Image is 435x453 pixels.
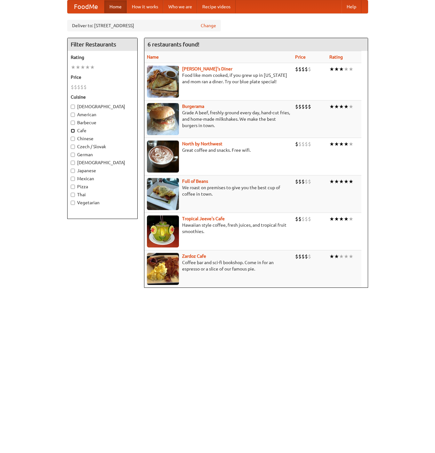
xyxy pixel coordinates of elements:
[76,64,80,71] li: ★
[71,191,134,198] label: Thai
[342,0,361,13] a: Help
[305,141,308,148] li: $
[298,253,302,260] li: $
[329,103,334,110] li: ★
[147,103,179,135] img: burgerama.jpg
[298,141,302,148] li: $
[182,66,232,71] b: [PERSON_NAME]'s Diner
[147,72,290,85] p: Food like mom cooked, if you grew up in [US_STATE] and mom ran a diner. Try our blue plate special!
[71,177,75,181] input: Mexican
[302,253,305,260] li: $
[308,103,311,110] li: $
[302,141,305,148] li: $
[85,64,90,71] li: ★
[308,178,311,185] li: $
[344,103,349,110] li: ★
[71,105,75,109] input: [DEMOGRAPHIC_DATA]
[349,141,353,148] li: ★
[71,94,134,100] h5: Cuisine
[302,103,305,110] li: $
[182,141,222,146] a: North by Northwest
[182,104,204,109] a: Burgerama
[349,178,353,185] li: ★
[147,253,179,285] img: zardoz.jpg
[71,169,75,173] input: Japanese
[298,103,302,110] li: $
[71,175,134,182] label: Mexican
[197,0,236,13] a: Recipe videos
[71,84,74,91] li: $
[104,0,127,13] a: Home
[295,253,298,260] li: $
[71,201,75,205] input: Vegetarian
[334,66,339,73] li: ★
[295,54,306,60] a: Price
[339,178,344,185] li: ★
[182,254,206,259] b: Zardoz Cafe
[305,253,308,260] li: $
[201,22,216,29] a: Change
[147,147,290,153] p: Great coffee and snacks. Free wifi.
[71,127,134,134] label: Cafe
[71,54,134,61] h5: Rating
[344,178,349,185] li: ★
[74,84,77,91] li: $
[71,103,134,110] label: [DEMOGRAPHIC_DATA]
[71,153,75,157] input: German
[147,178,179,210] img: beans.jpg
[295,103,298,110] li: $
[295,178,298,185] li: $
[305,178,308,185] li: $
[334,253,339,260] li: ★
[334,178,339,185] li: ★
[302,215,305,222] li: $
[339,66,344,73] li: ★
[329,66,334,73] li: ★
[349,66,353,73] li: ★
[71,159,134,166] label: [DEMOGRAPHIC_DATA]
[329,54,343,60] a: Rating
[295,66,298,73] li: $
[71,185,75,189] input: Pizza
[339,253,344,260] li: ★
[344,141,349,148] li: ★
[71,161,75,165] input: [DEMOGRAPHIC_DATA]
[71,183,134,190] label: Pizza
[71,151,134,158] label: German
[329,215,334,222] li: ★
[71,64,76,71] li: ★
[71,74,134,80] h5: Price
[71,145,75,149] input: Czech / Slovak
[77,84,80,91] li: $
[182,179,208,184] a: Full of Beans
[147,66,179,98] img: sallys.jpg
[298,215,302,222] li: $
[71,121,75,125] input: Barbecue
[349,253,353,260] li: ★
[71,135,134,142] label: Chinese
[147,259,290,272] p: Coffee bar and sci-fi bookshop. Come in for an espresso or a slice of our famous pie.
[147,141,179,173] img: north.jpg
[334,215,339,222] li: ★
[302,66,305,73] li: $
[305,103,308,110] li: $
[329,253,334,260] li: ★
[295,141,298,148] li: $
[68,38,137,51] h4: Filter Restaurants
[344,215,349,222] li: ★
[349,215,353,222] li: ★
[308,215,311,222] li: $
[127,0,163,13] a: How it works
[339,215,344,222] li: ★
[182,216,225,221] b: Tropical Jeeve's Cafe
[147,184,290,197] p: We roast on premises to give you the best cup of coffee in town.
[71,111,134,118] label: American
[334,141,339,148] li: ★
[298,178,302,185] li: $
[334,103,339,110] li: ★
[71,193,75,197] input: Thai
[147,109,290,129] p: Grade A beef, freshly ground every day, hand-cut fries, and home-made milkshakes. We make the bes...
